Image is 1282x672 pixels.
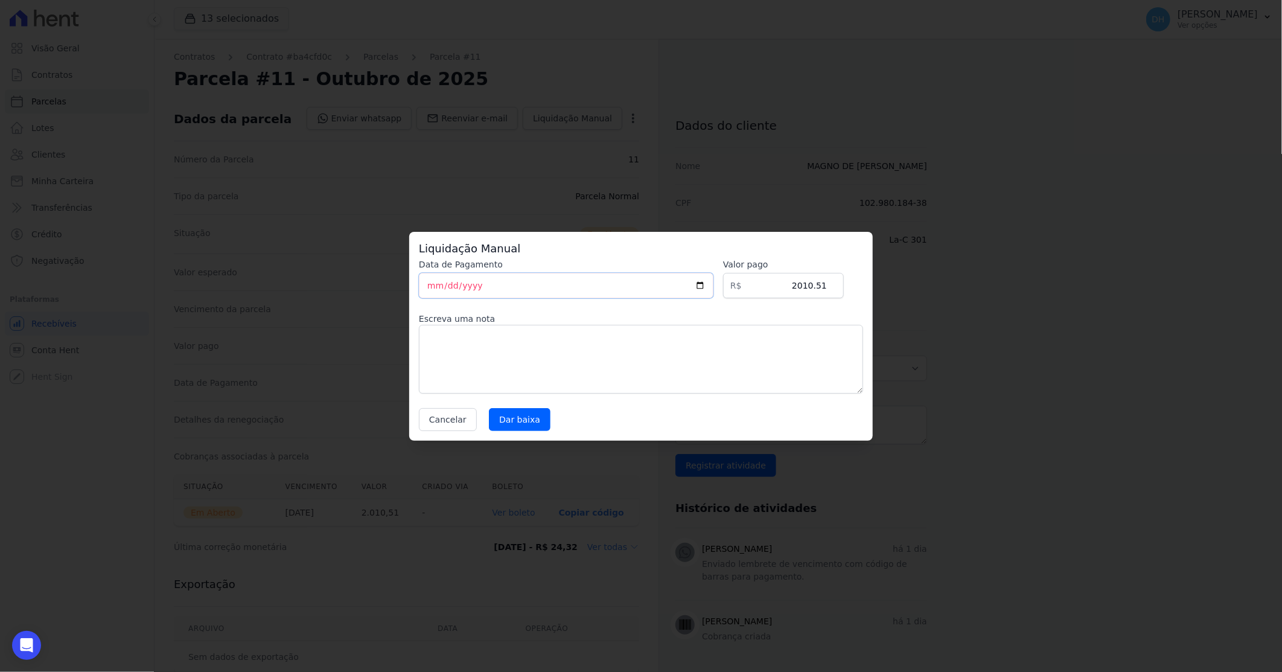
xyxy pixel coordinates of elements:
label: Escreva uma nota [419,313,863,325]
button: Cancelar [419,408,477,431]
input: Dar baixa [489,408,550,431]
label: Valor pago [723,258,844,270]
label: Data de Pagamento [419,258,713,270]
h3: Liquidação Manual [419,242,863,256]
div: Open Intercom Messenger [12,631,41,660]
